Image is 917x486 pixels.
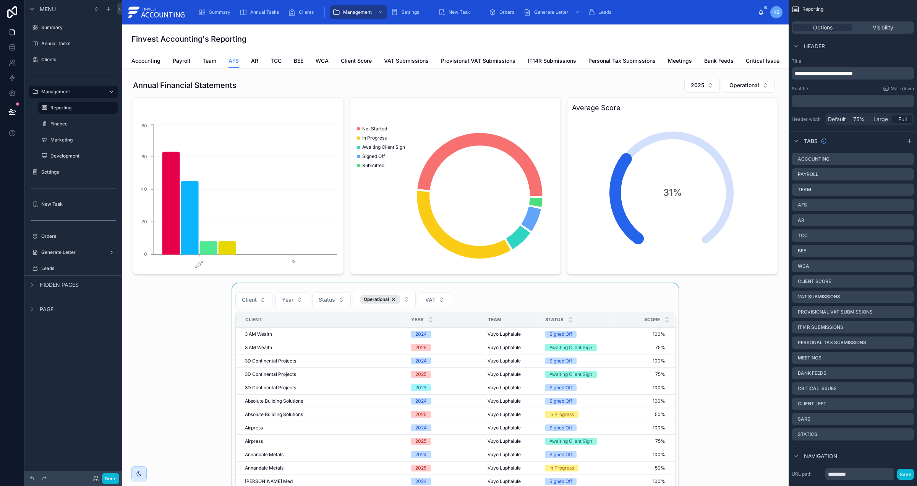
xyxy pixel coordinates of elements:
a: Finance [38,118,118,130]
span: BEE [294,57,303,65]
a: Meetings [668,54,692,69]
a: Orders [29,230,118,242]
span: Provisional VAT Submissions [441,57,515,65]
a: Provisional VAT Submissions [441,54,515,69]
a: Leads [585,5,617,19]
span: Clients [299,9,314,15]
a: Management [29,86,118,98]
label: Personal Tax Submissions [798,340,866,346]
label: AFS [798,202,807,208]
label: WCA [798,263,809,269]
label: Reporting [50,105,113,111]
label: Orders [41,233,116,239]
label: Provisional VAT Submissions [798,309,873,315]
span: Client Score [341,57,372,65]
a: Annual Tasks [29,37,118,50]
a: Clients [286,5,319,19]
span: Team [488,317,501,323]
a: Personal Tax Submissions [588,54,656,69]
a: Reporting [38,102,118,114]
span: Navigation [804,452,838,460]
a: Orders [486,5,520,19]
a: Settings [29,166,118,178]
img: App logo [128,6,186,18]
label: New Task [41,201,116,207]
a: Accounting [131,54,160,69]
a: AFS [228,54,239,68]
span: Tabs [804,137,818,145]
a: New Task [29,198,118,210]
span: Header [804,42,825,50]
div: scrollable content [192,4,758,21]
button: Save [897,469,914,480]
a: BEE [294,54,303,69]
span: Client [245,317,262,323]
label: Clients [41,57,116,63]
span: Visibility [873,24,893,31]
a: Bank Feeds [704,54,734,69]
label: AR [798,217,804,223]
label: Statics [798,431,817,437]
div: scrollable content [792,95,914,107]
label: Management [41,89,102,95]
label: Critical Issues [798,385,837,392]
label: BEE [798,248,806,254]
button: Done [102,473,119,484]
span: Payroll [173,57,190,65]
span: Management [343,9,372,15]
label: Marketing [50,137,116,143]
label: Header width [792,116,822,122]
span: Settings [402,9,419,15]
a: Annual Tasks [237,5,284,19]
span: TCC [271,57,282,65]
span: Team [203,57,216,65]
a: Development [38,150,118,162]
a: Generate Letter [521,5,584,19]
span: Status [545,317,564,323]
span: Options [813,24,833,31]
label: Subtitle [792,86,808,92]
a: Leads [29,262,118,275]
a: Generate Letter [29,246,118,258]
span: Default [828,115,846,123]
a: Settings [389,5,424,19]
a: Critical Issues [746,54,783,69]
a: Management [330,5,387,19]
label: Title [792,58,914,64]
h1: Finvest Accounting's Reporting [131,34,246,44]
label: Leads [41,265,116,271]
a: Team [203,54,216,69]
label: Summary [41,24,116,31]
label: Client Left [798,401,826,407]
label: Finance [50,121,116,127]
a: Client Score [341,54,372,69]
span: Large [873,115,888,123]
label: URL path [792,471,822,477]
span: Year [411,317,424,323]
label: TCC [798,232,808,239]
label: Meetings [798,355,821,361]
a: Payroll [173,54,190,69]
span: Personal Tax Submissions [588,57,656,65]
span: Orders [499,9,514,15]
span: Page [40,306,53,313]
span: Accounting [131,57,160,65]
span: Leads [598,9,611,15]
span: Generate Letter [534,9,569,15]
span: Critical Issues [746,57,783,65]
a: Summary [196,5,236,19]
label: Accounting [798,156,830,162]
label: Development [50,153,116,159]
label: Payroll [798,171,818,177]
a: VAT Submissions [384,54,429,69]
span: Summary [209,9,230,15]
span: Annual Tasks [250,9,279,15]
label: Team [798,187,811,193]
span: AR [251,57,258,65]
span: Bank Feeds [704,57,734,65]
span: New Task [449,9,470,15]
label: VAT Submissions [798,294,840,300]
span: KS [773,9,779,15]
span: Menu [40,5,56,13]
label: SARS [798,416,810,422]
